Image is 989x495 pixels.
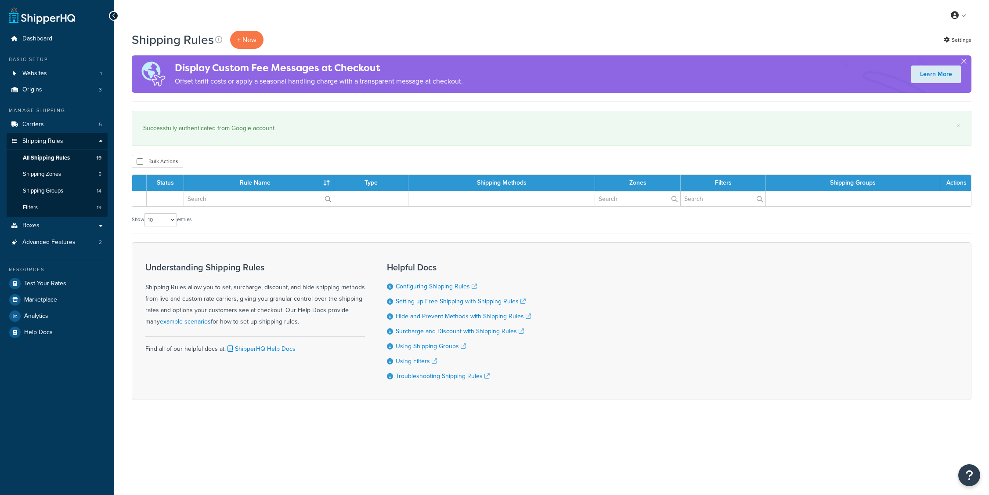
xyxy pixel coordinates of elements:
a: Configuring Shipping Rules [396,282,477,291]
div: Successfully authenticated from Google account. [143,122,960,135]
span: 5 [99,121,102,128]
p: Offset tariff costs or apply a seasonal handling charge with a transparent message at checkout. [175,75,463,87]
span: 19 [96,154,101,162]
a: Carriers 5 [7,116,108,133]
div: Shipping Rules allow you to set, surcharge, discount, and hide shipping methods from live and cus... [145,262,365,328]
li: Carriers [7,116,108,133]
a: All Shipping Rules 19 [7,150,108,166]
span: Shipping Zones [23,171,61,178]
a: Boxes [7,218,108,234]
a: Marketplace [7,292,108,308]
th: Status [147,175,184,191]
span: Advanced Features [22,239,76,246]
a: Filters 19 [7,200,108,216]
span: 1 [100,70,102,77]
li: Origins [7,82,108,98]
li: Shipping Zones [7,166,108,182]
a: Shipping Rules [7,133,108,149]
div: Basic Setup [7,56,108,63]
a: ShipperHQ Home [9,7,75,24]
h4: Display Custom Fee Messages at Checkout [175,61,463,75]
a: × [957,122,960,129]
span: Analytics [24,313,48,320]
div: Resources [7,266,108,273]
span: Filters [23,204,38,211]
li: All Shipping Rules [7,150,108,166]
h3: Understanding Shipping Rules [145,262,365,272]
a: Troubleshooting Shipping Rules [396,371,490,381]
span: 19 [97,204,101,211]
label: Show entries [132,213,191,226]
span: Help Docs [24,329,53,336]
a: example scenarios [160,317,211,326]
a: Setting up Free Shipping with Shipping Rules [396,297,526,306]
li: Websites [7,66,108,82]
li: Advanced Features [7,234,108,251]
a: Surcharge and Discount with Shipping Rules [396,327,524,336]
span: Test Your Rates [24,280,66,288]
span: 14 [97,187,101,195]
p: + New [230,31,263,49]
div: Manage Shipping [7,107,108,114]
span: Origins [22,86,42,94]
th: Zones [595,175,681,191]
input: Search [681,191,765,206]
th: Rule Name [184,175,334,191]
th: Type [334,175,408,191]
h3: Helpful Docs [387,262,531,272]
a: Websites 1 [7,66,108,82]
a: Settings [944,34,971,46]
button: Bulk Actions [132,155,183,168]
a: Help Docs [7,324,108,340]
span: Marketplace [24,296,57,304]
a: Origins 3 [7,82,108,98]
span: 5 [98,171,101,178]
a: Dashboard [7,31,108,47]
li: Shipping Groups [7,183,108,199]
input: Search [595,191,680,206]
h1: Shipping Rules [132,31,214,48]
li: Shipping Rules [7,133,108,217]
th: Shipping Methods [408,175,595,191]
li: Filters [7,200,108,216]
select: Showentries [144,213,177,226]
span: All Shipping Rules [23,154,70,162]
th: Shipping Groups [766,175,940,191]
a: Analytics [7,308,108,324]
a: Test Your Rates [7,276,108,291]
div: Find all of our helpful docs at: [145,336,365,355]
a: Using Filters [396,357,437,366]
span: 3 [99,86,102,94]
a: Advanced Features 2 [7,234,108,251]
img: duties-banner-06bc72dcb5fe05cb3f9472aba00be2ae8eb53ab6f0d8bb03d382ba314ac3c341.png [132,55,175,93]
a: Shipping Zones 5 [7,166,108,182]
input: Search [184,191,334,206]
th: Actions [940,175,971,191]
button: Open Resource Center [958,464,980,486]
a: Shipping Groups 14 [7,183,108,199]
a: ShipperHQ Help Docs [226,344,296,353]
span: Boxes [22,222,40,229]
span: Shipping Rules [22,138,63,145]
th: Filters [681,175,766,191]
span: Websites [22,70,47,77]
span: Dashboard [22,35,52,43]
a: Hide and Prevent Methods with Shipping Rules [396,312,531,321]
span: Carriers [22,121,44,128]
span: Shipping Groups [23,187,63,195]
a: Learn More [911,66,961,83]
span: 2 [99,239,102,246]
a: Using Shipping Groups [396,342,466,351]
